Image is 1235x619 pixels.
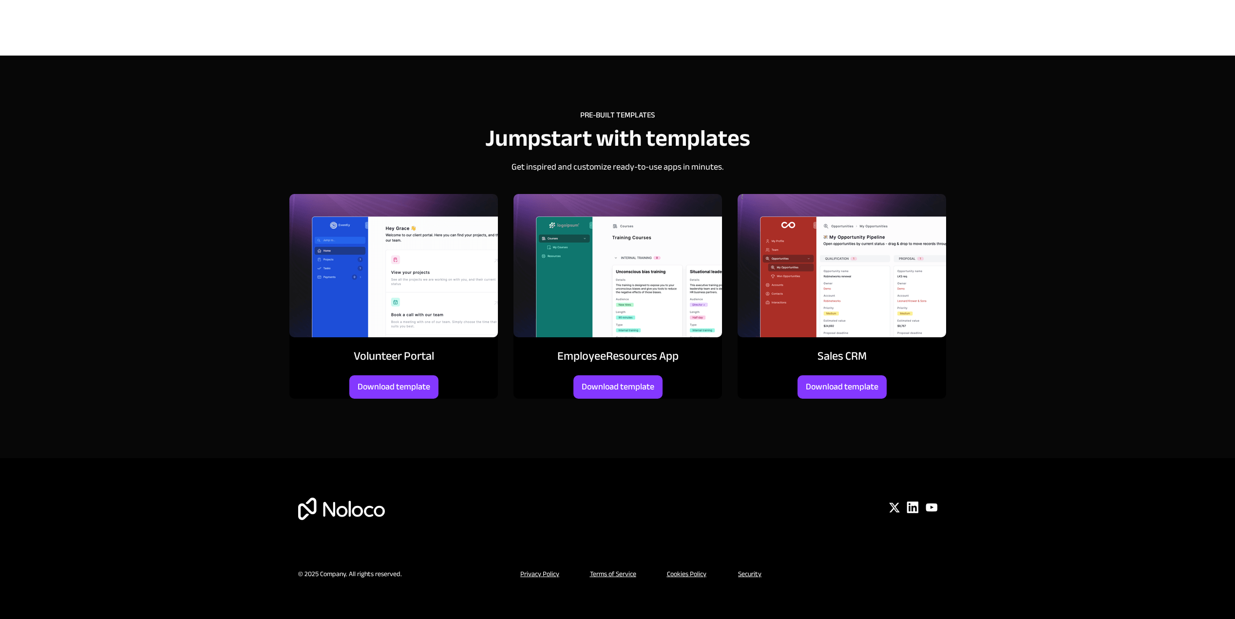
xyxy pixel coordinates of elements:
a: Terms of Service [590,570,636,578]
span: Download template [573,382,663,392]
span: Employee [557,345,606,367]
a: Privacy Policy [520,570,559,578]
a: Security [738,570,761,578]
u: Privacy Policy [520,567,559,580]
u: Security [738,567,761,580]
span: Volunteer Portal [354,345,434,367]
span: PRE-BUILT TEMPLATES [580,108,655,122]
u: Terms of Service [590,567,636,580]
a: Download template [573,375,663,399]
span: Jumpstart with templates [485,116,750,160]
span: Get inspired and customize ready-to-use apps in minutes. [512,159,723,175]
span: Download template [349,382,438,392]
u: Cookies Policy [667,567,706,580]
span: Resources App [606,345,679,367]
span: Sales CRM [817,345,867,367]
a: Download template [349,375,438,399]
a: Cookies Policy [667,570,706,578]
span: Download template [798,382,887,392]
span: © 2025 Company. All rights reserved. [298,567,402,580]
a: Download template [798,375,887,399]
